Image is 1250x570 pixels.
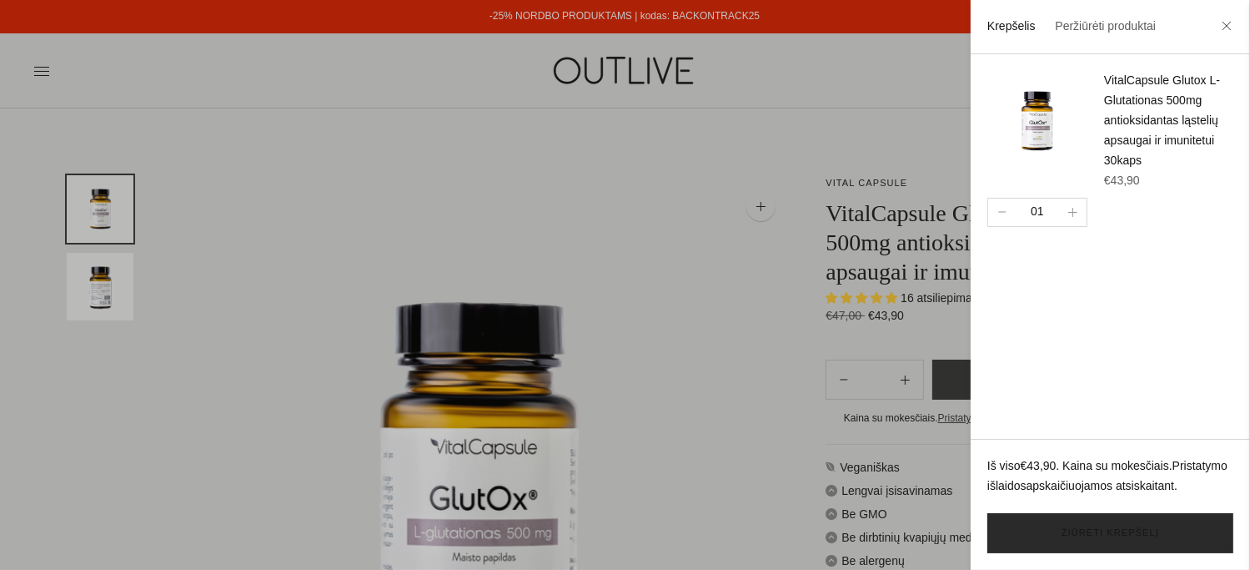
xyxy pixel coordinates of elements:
[987,19,1036,33] a: Krepšelis
[1055,19,1156,33] a: Peržiūrėti produktai
[987,459,1227,492] a: Pristatymo išlaidos
[1104,174,1140,187] span: €43,90
[1104,73,1220,167] a: VitalCapsule Glutox L-Glutationas 500mg antioksidantas ląstelių apsaugai ir imunitetui 30kaps
[987,513,1233,553] a: Žiūrėti krepšelį
[987,457,1233,497] p: Iš viso . Kaina su mokesčiais. apskaičiuojamos atsiskaitant.
[987,71,1087,171] img: VitalCapsule-Glutox-glutationas-outlive_200x.png
[1024,204,1051,221] div: 01
[1021,459,1057,472] span: €43,90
